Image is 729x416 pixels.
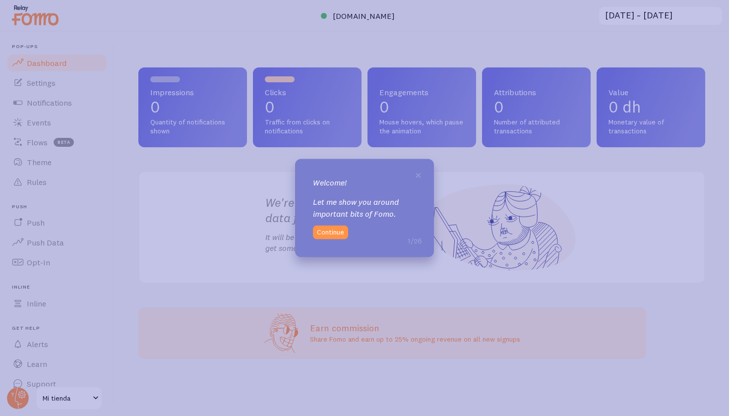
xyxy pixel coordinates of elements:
[408,236,422,245] span: 1/26
[313,177,416,188] p: Welcome!
[415,167,422,181] span: ×
[313,177,416,220] div: Let me show you around important bits of Fomo.
[415,171,422,178] button: Close Tour
[313,226,348,239] button: Continue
